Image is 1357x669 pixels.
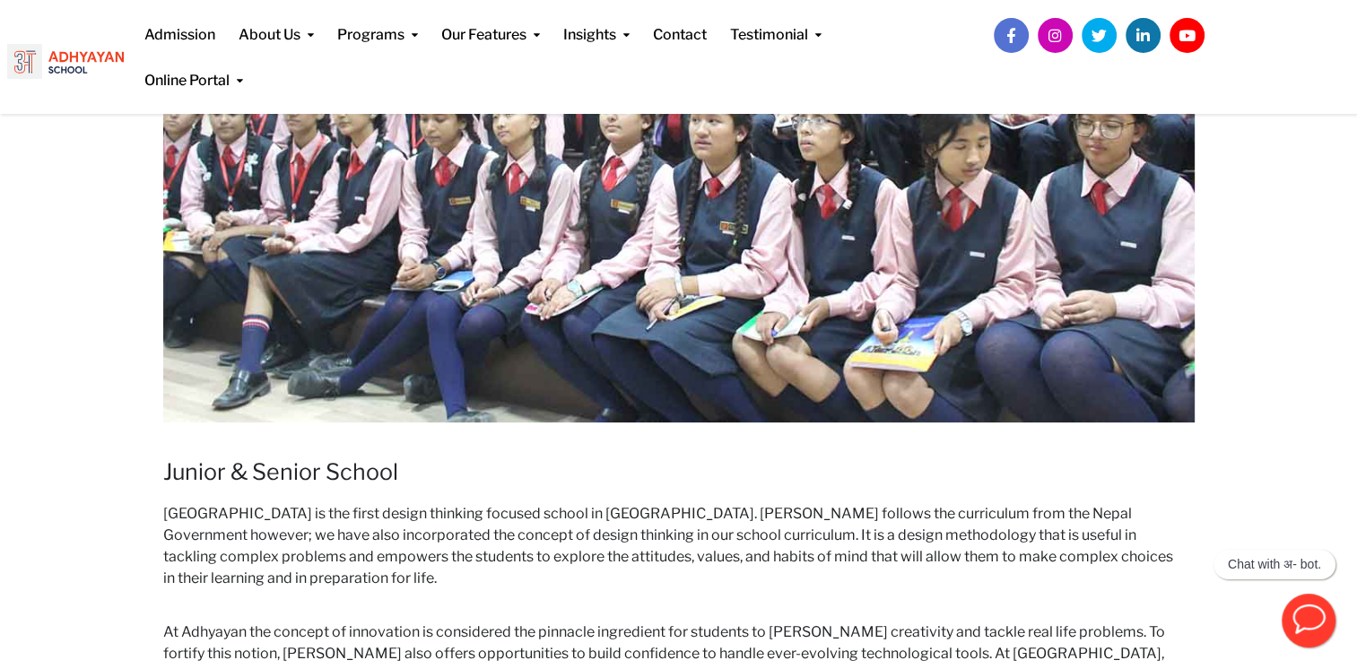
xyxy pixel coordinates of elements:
p: Chat with अ- bot. [1228,557,1321,572]
h6: [GEOGRAPHIC_DATA] is the first design thinking focused school in [GEOGRAPHIC_DATA]. [PERSON_NAME]... [163,503,1177,589]
h4: Junior & Senior School [163,454,1195,490]
a: Online Portal [144,46,243,91]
